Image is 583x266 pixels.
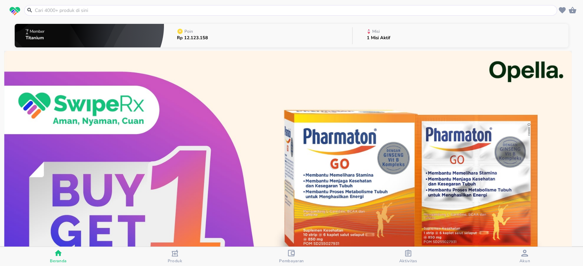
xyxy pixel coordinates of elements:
[279,258,304,264] span: Pembayaran
[350,247,466,266] button: Aktivitas
[34,7,555,14] input: Cari 4000+ produk di sini
[168,258,182,264] span: Produk
[233,247,350,266] button: Pembayaran
[10,7,20,16] img: logo_swiperx_s.bd005f3b.svg
[399,258,417,264] span: Aktivitas
[184,29,193,33] p: Poin
[519,258,530,264] span: Akun
[177,36,208,40] p: Rp 12.123.158
[116,247,233,266] button: Produk
[15,22,164,49] button: MemberTitanium
[164,22,352,49] button: PoinRp 12.123.158
[352,22,568,49] button: Misi1 Misi Aktif
[467,247,583,266] button: Akun
[372,29,380,33] p: Misi
[367,36,390,40] p: 1 Misi Aktif
[50,258,67,264] span: Beranda
[30,29,44,33] p: Member
[26,36,46,40] p: Titanium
